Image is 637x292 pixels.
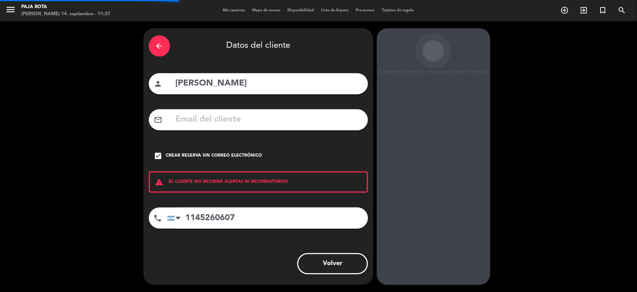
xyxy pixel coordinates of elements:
i: check_box [154,152,163,160]
div: La paciencia es el secreto para la buena comida. [377,69,490,75]
i: search [618,6,626,14]
span: Pre-acceso [352,8,379,12]
i: phone [154,214,162,222]
span: Tarjetas de regalo [379,8,418,12]
span: Lista de Espera [318,8,352,12]
input: Número de teléfono... [167,208,368,229]
input: Email del cliente [175,112,363,127]
i: add_circle_outline [561,6,569,14]
div: Datos del cliente [149,34,368,58]
div: EL CLIENTE NO RECIBIRÁ ALERTAS NI RECORDATORIOS [149,171,368,193]
i: arrow_back [155,42,164,50]
button: menu [5,4,16,17]
button: Volver [297,253,368,274]
div: [PERSON_NAME] 14. septiembre - 11:37 [21,11,110,18]
div: PAJA ROTA [21,4,110,11]
i: person [154,80,163,88]
i: mail_outline [154,116,163,124]
input: Nombre del cliente [175,76,363,91]
div: Crear reserva sin correo electrónico [166,152,262,159]
span: Disponibilidad [284,8,318,12]
div: Argentina: +54 [168,208,184,228]
i: warning [150,178,169,186]
span: Mis reservas [220,8,249,12]
i: menu [5,4,16,15]
i: turned_in_not [599,6,607,14]
i: exit_to_app [580,6,588,14]
span: Mapa de mesas [249,8,284,12]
